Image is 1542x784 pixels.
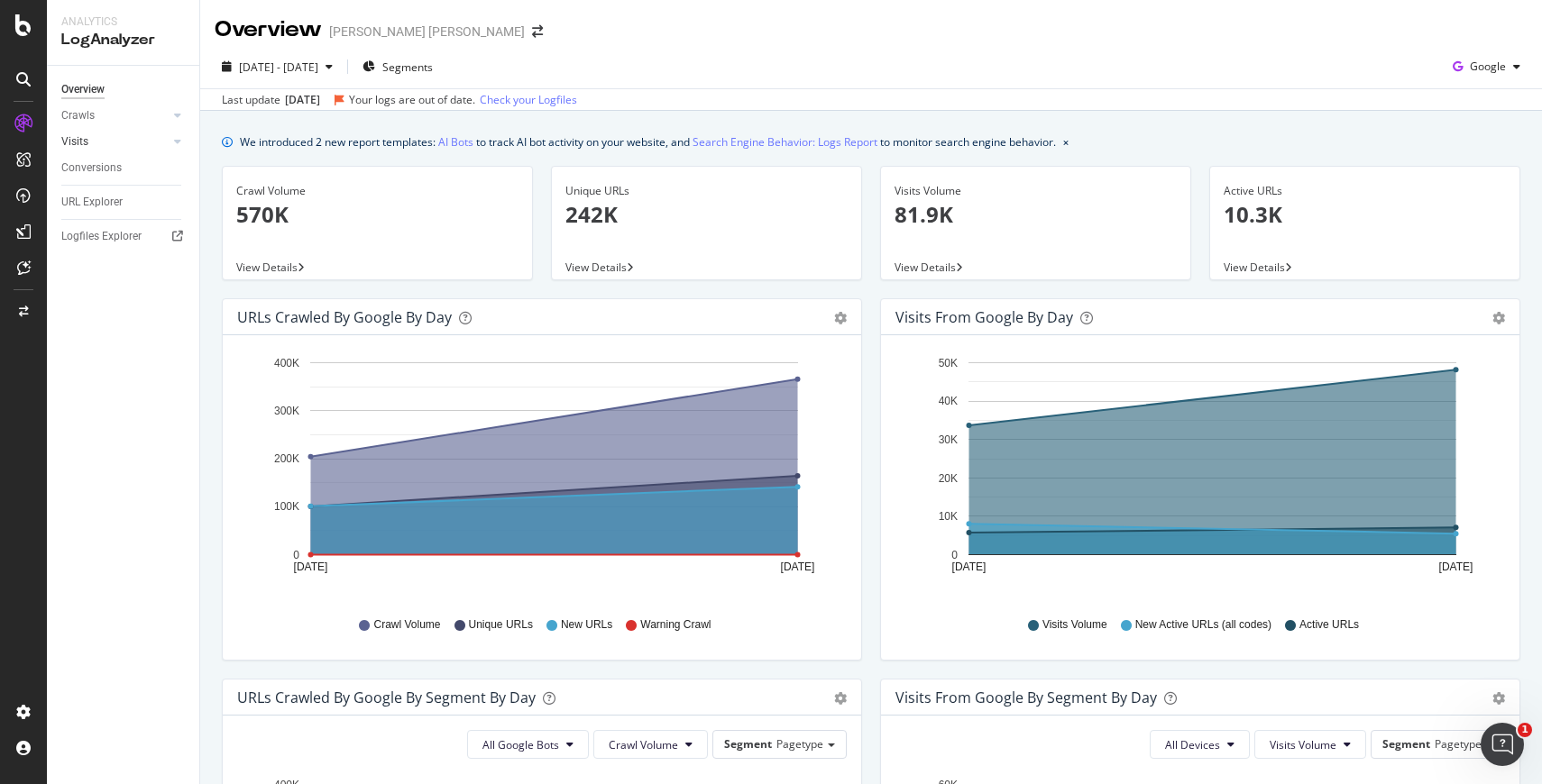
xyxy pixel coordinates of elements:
[61,30,185,50] div: LogAnalyzer
[895,308,1073,326] div: Visits from Google by day
[532,25,543,38] div: arrow-right-arrow-left
[939,396,958,408] text: 40K
[215,14,322,45] div: Overview
[285,92,320,108] div: [DATE]
[1224,199,1506,230] p: 10.3K
[1382,736,1430,752] span: Segment
[61,227,187,246] a: Logfiles Explorer
[467,730,589,759] button: All Google Bots
[482,737,559,752] span: All Google Bots
[895,199,1177,230] p: 81.9K
[61,106,95,125] div: Crawls
[237,350,847,600] svg: A chart.
[1439,561,1473,573] text: [DATE]
[1299,617,1359,633] span: Active URLs
[61,132,88,151] div: Visits
[61,80,105,99] div: Overview
[939,510,958,523] text: 10K
[693,132,877,151] a: Search Engine Behavior: Logs Report
[61,80,187,99] a: Overview
[274,501,299,514] text: 100K
[1470,59,1506,74] span: Google
[1518,723,1532,737] span: 1
[61,106,169,125] a: Crawls
[1224,183,1506,199] div: Active URLs
[609,737,678,752] span: Crawl Volume
[1435,736,1482,752] span: Pagetype
[61,227,142,246] div: Logfiles Explorer
[274,452,299,465] text: 200K
[1165,737,1220,752] span: All Devices
[1254,730,1366,759] button: Visits Volume
[239,59,318,75] span: [DATE] - [DATE]
[561,617,612,633] span: New URLs
[781,561,815,573] text: [DATE]
[565,183,848,199] div: Unique URLs
[438,132,473,151] a: AI Bots
[834,312,847,324] div: gear
[1059,129,1073,155] button: close banner
[565,199,848,230] p: 242K
[952,561,987,573] text: [DATE]
[236,183,519,199] div: Crawl Volume
[329,23,525,41] div: [PERSON_NAME] [PERSON_NAME]
[215,52,340,81] button: [DATE] - [DATE]
[293,549,299,561] text: 0
[1492,312,1505,324] div: gear
[61,193,187,212] a: URL Explorer
[469,617,533,633] span: Unique URLs
[240,132,1056,151] div: We introduced 2 new report templates: to track AI bot activity on your website, and to monitor se...
[237,688,536,707] div: URLs Crawled by Google By Segment By Day
[895,183,1177,199] div: Visits Volume
[480,92,577,108] a: Check your Logfiles
[565,260,627,275] span: View Details
[1481,723,1524,766] iframe: Intercom live chat
[373,617,440,633] span: Crawl Volume
[1224,260,1285,275] span: View Details
[1042,617,1107,633] span: Visits Volume
[776,736,823,752] span: Pagetype
[61,132,169,151] a: Visits
[724,736,772,752] span: Segment
[1270,737,1336,752] span: Visits Volume
[382,59,433,75] span: Segments
[1492,692,1505,705] div: gear
[222,132,1520,151] div: info banner
[274,357,299,369] text: 400K
[593,730,708,759] button: Crawl Volume
[1135,617,1271,633] span: New Active URLs (all codes)
[222,92,577,108] div: Last update
[939,472,958,485] text: 20K
[895,688,1157,707] div: Visits from Google By Segment By Day
[349,92,475,108] div: Your logs are out of date.
[294,561,328,573] text: [DATE]
[61,159,122,178] div: Conversions
[939,433,958,446] text: 30K
[236,260,298,275] span: View Details
[1150,730,1250,759] button: All Devices
[355,52,440,81] button: Segments
[61,193,123,212] div: URL Explorer
[1446,52,1528,81] button: Google
[834,692,847,705] div: gear
[236,199,519,230] p: 570K
[61,14,185,30] div: Analytics
[274,405,299,417] text: 300K
[61,159,187,178] a: Conversions
[895,350,1505,600] svg: A chart.
[939,357,958,369] text: 50K
[237,308,452,326] div: URLs Crawled by Google by day
[951,549,958,561] text: 0
[895,260,956,275] span: View Details
[640,617,711,633] span: Warning Crawl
